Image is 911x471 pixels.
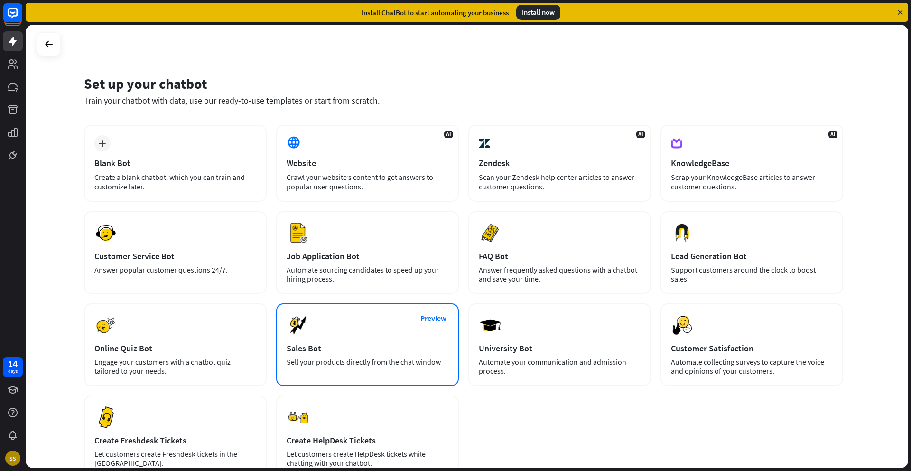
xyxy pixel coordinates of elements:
[444,131,453,138] span: AI
[671,358,833,376] div: Automate collecting surveys to capture the voice and opinions of your customers.
[287,435,448,446] div: Create HelpDesk Tickets
[362,8,509,17] div: Install ChatBot to start automating your business
[94,265,256,274] div: Answer popular customer questions 24/7.
[94,172,256,191] div: Create a blank chatbot, which you can train and customize later.
[84,75,843,93] div: Set up your chatbot
[84,95,843,106] div: Train your chatbot with data, use our ready-to-use templates or start from scratch.
[8,359,18,368] div: 14
[287,251,448,262] div: Job Application Bot
[94,251,256,262] div: Customer Service Bot
[287,358,448,367] div: Sell your products directly from the chat window
[671,158,833,169] div: KnowledgeBase
[94,450,256,468] div: Let customers create Freshdesk tickets in the [GEOGRAPHIC_DATA].
[8,4,36,32] button: Open LiveChat chat widget
[479,265,641,283] div: Answer frequently asked questions with a chatbot and save your time.
[94,358,256,376] div: Engage your customers with a chatbot quiz tailored to your needs.
[479,158,641,169] div: Zendesk
[94,343,256,354] div: Online Quiz Bot
[94,158,256,169] div: Blank Bot
[671,343,833,354] div: Customer Satisfaction
[3,357,23,377] a: 14 days
[479,172,641,191] div: Scan your Zendesk help center articles to answer customer questions.
[828,131,837,138] span: AI
[287,450,448,468] div: Let customers create HelpDesk tickets while chatting with your chatbot.
[516,5,560,20] div: Install now
[671,172,833,191] div: Scrap your KnowledgeBase articles to answer customer questions.
[287,158,448,169] div: Website
[636,131,645,138] span: AI
[94,435,256,446] div: Create Freshdesk Tickets
[99,140,106,147] i: plus
[671,251,833,262] div: Lead Generation Bot
[671,265,833,283] div: Support customers around the clock to boost sales.
[8,368,18,375] div: days
[479,251,641,262] div: FAQ Bot
[287,343,448,354] div: Sales Bot
[479,343,641,354] div: University Bot
[415,310,453,327] button: Preview
[287,172,448,191] div: Crawl your website’s content to get answers to popular user questions.
[479,358,641,376] div: Automate your communication and admission process.
[5,451,20,466] div: SS
[287,265,448,283] div: Automate sourcing candidates to speed up your hiring process.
